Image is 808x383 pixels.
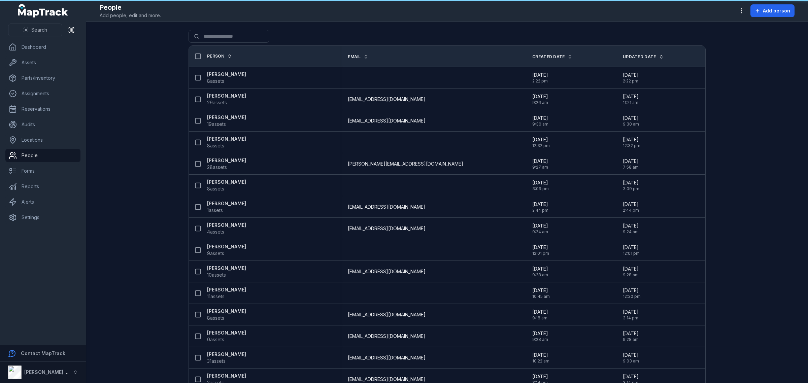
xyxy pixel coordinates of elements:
[207,229,224,235] span: 4 assets
[532,244,549,256] time: 7/10/2025, 12:01:41 PM
[532,315,548,321] span: 9:18 am
[5,211,80,224] a: Settings
[207,179,246,192] a: [PERSON_NAME]8assets
[207,250,224,257] span: 9 assets
[207,78,224,84] span: 8 assets
[623,115,639,121] span: [DATE]
[623,287,641,299] time: 3/7/2025, 12:30:03 PM
[348,268,426,275] span: [EMAIL_ADDRESS][DOMAIN_NAME]
[207,93,246,99] strong: [PERSON_NAME]
[623,330,639,342] time: 3/4/2025, 9:28:56 AM
[532,186,549,191] span: 3:09 pm
[207,222,246,229] strong: [PERSON_NAME]
[532,72,548,78] span: [DATE]
[532,158,548,170] time: 3/4/2025, 9:27:41 AM
[623,208,639,213] span: 2:44 pm
[532,78,548,84] span: 2:22 pm
[207,222,246,235] a: [PERSON_NAME]4assets
[623,309,639,321] time: 5/16/2025, 3:14:33 PM
[532,121,548,127] span: 9:30 am
[532,115,548,121] span: [DATE]
[5,87,80,100] a: Assignments
[207,329,246,343] a: [PERSON_NAME]0assets
[623,244,640,251] span: [DATE]
[532,222,548,229] span: [DATE]
[207,71,246,78] strong: [PERSON_NAME]
[623,201,639,213] time: 6/13/2025, 2:44:57 PM
[100,3,161,12] h2: People
[532,54,565,60] span: Created Date
[623,179,639,191] time: 8/8/2025, 3:09:04 PM
[623,229,639,235] span: 9:24 am
[348,96,426,103] span: [EMAIL_ADDRESS][DOMAIN_NAME]
[750,4,795,17] button: Add person
[207,121,226,128] span: 19 assets
[207,142,224,149] span: 8 assets
[207,351,246,358] strong: [PERSON_NAME]
[532,115,548,127] time: 6/4/2025, 9:30:08 AM
[21,350,65,356] strong: Contact MapTrack
[532,179,549,186] span: [DATE]
[207,286,246,300] a: [PERSON_NAME]11assets
[623,373,639,380] span: [DATE]
[532,158,548,165] span: [DATE]
[207,351,246,364] a: [PERSON_NAME]31assets
[532,100,548,105] span: 9:26 am
[532,251,549,256] span: 12:01 pm
[207,265,246,272] strong: [PERSON_NAME]
[207,200,246,207] strong: [PERSON_NAME]
[207,358,226,364] span: 31 assets
[207,99,227,106] span: 29 assets
[532,165,548,170] span: 9:27 am
[532,136,550,148] time: 6/6/2025, 12:32:38 PM
[532,222,548,235] time: 5/12/2025, 9:24:05 AM
[623,244,640,256] time: 7/10/2025, 12:01:41 PM
[623,72,639,84] time: 8/20/2025, 2:22:10 PM
[623,294,641,299] span: 12:30 pm
[623,272,639,278] span: 9:28 am
[623,179,639,186] span: [DATE]
[5,40,80,54] a: Dashboard
[207,114,246,121] strong: [PERSON_NAME]
[532,208,548,213] span: 2:44 pm
[5,118,80,131] a: Audits
[623,100,639,105] span: 11:21 am
[623,201,639,208] span: [DATE]
[532,93,548,100] span: [DATE]
[5,102,80,116] a: Reservations
[207,93,246,106] a: [PERSON_NAME]29assets
[8,24,62,36] button: Search
[207,272,226,278] span: 10 assets
[207,136,246,142] strong: [PERSON_NAME]
[623,54,656,60] span: Updated Date
[623,287,641,294] span: [DATE]
[348,376,426,383] span: [EMAIL_ADDRESS][DOMAIN_NAME]
[623,78,639,84] span: 2:22 pm
[207,54,232,59] a: Person
[623,352,639,364] time: 3/18/2025, 9:03:27 AM
[532,244,549,251] span: [DATE]
[623,358,639,364] span: 9:03 am
[532,330,548,337] span: [DATE]
[348,354,426,361] span: [EMAIL_ADDRESS][DOMAIN_NAME]
[623,72,639,78] span: [DATE]
[207,200,246,214] a: [PERSON_NAME]1assets
[100,12,161,19] span: Add people, edit and more.
[532,294,550,299] span: 10:45 am
[5,149,80,162] a: People
[348,117,426,124] span: [EMAIL_ADDRESS][DOMAIN_NAME]
[623,251,640,256] span: 12:01 pm
[532,229,548,235] span: 9:24 am
[532,201,548,213] time: 6/13/2025, 2:44:57 PM
[5,195,80,209] a: Alerts
[5,164,80,178] a: Forms
[623,266,639,278] time: 3/4/2025, 9:28:25 AM
[207,157,246,164] strong: [PERSON_NAME]
[348,54,368,60] a: Email
[623,222,639,235] time: 5/12/2025, 9:24:05 AM
[532,287,550,294] span: [DATE]
[207,286,246,293] strong: [PERSON_NAME]
[532,337,548,342] span: 9:28 am
[532,54,572,60] a: Created Date
[532,266,548,272] span: [DATE]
